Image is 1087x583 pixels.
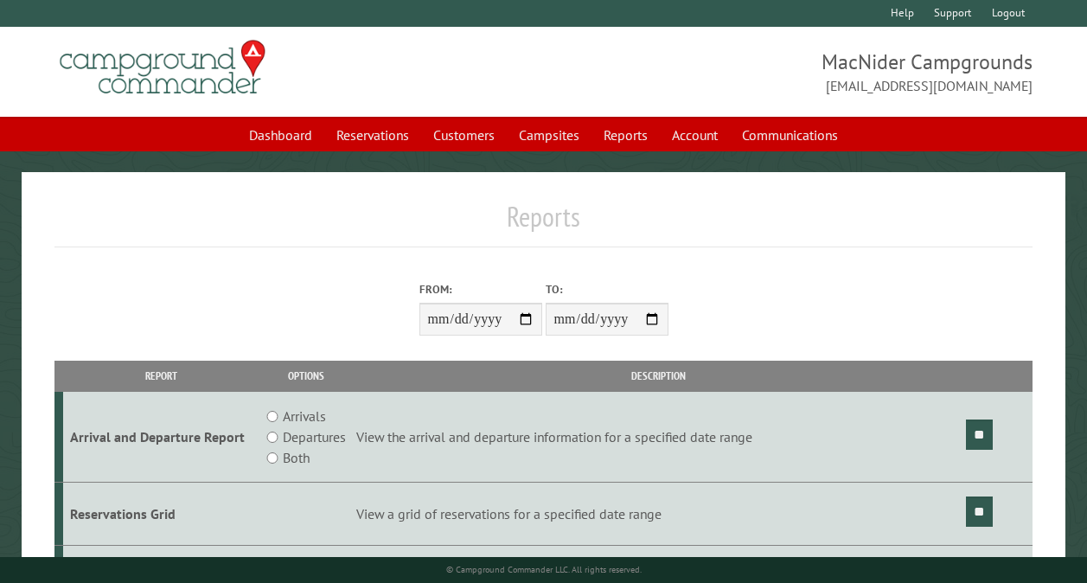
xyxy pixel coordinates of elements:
th: Description [354,361,963,391]
img: Campground Commander [54,34,271,101]
label: Arrivals [283,406,326,426]
span: MacNider Campgrounds [EMAIL_ADDRESS][DOMAIN_NAME] [544,48,1033,96]
th: Report [63,361,259,391]
label: To: [546,281,668,298]
td: Arrival and Departure Report [63,392,259,483]
td: View a grid of reservations for a specified date range [354,483,963,546]
a: Campsites [508,119,590,151]
label: Departures [283,426,346,447]
a: Account [662,119,728,151]
small: © Campground Commander LLC. All rights reserved. [446,564,642,575]
a: Communications [732,119,848,151]
label: Both [283,447,310,468]
a: Reports [593,119,658,151]
a: Dashboard [239,119,323,151]
td: View the arrival and departure information for a specified date range [354,392,963,483]
a: Customers [423,119,505,151]
th: Options [259,361,354,391]
a: Reservations [326,119,419,151]
td: Reservations Grid [63,483,259,546]
label: From: [419,281,542,298]
h1: Reports [54,200,1033,247]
